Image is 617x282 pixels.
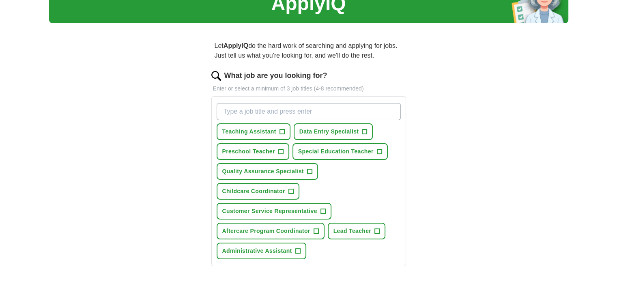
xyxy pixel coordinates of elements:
span: Preschool Teacher [222,147,275,156]
span: Administrative Assistant [222,247,292,255]
span: Teaching Assistant [222,127,276,136]
span: Lead Teacher [333,227,371,235]
label: What job are you looking for? [224,70,327,81]
span: Aftercare Program Coordinator [222,227,310,235]
input: Type a job title and press enter [217,103,401,120]
button: Customer Service Representative [217,203,331,220]
button: Preschool Teacher [217,143,289,160]
p: Let do the hard work of searching and applying for jobs. Just tell us what you're looking for, an... [211,38,406,64]
span: Quality Assurance Specialist [222,167,304,176]
button: Special Education Teacher [292,143,388,160]
img: search.png [211,71,221,81]
button: Data Entry Specialist [294,123,373,140]
button: Teaching Assistant [217,123,290,140]
span: Data Entry Specialist [299,127,359,136]
span: Special Education Teacher [298,147,374,156]
span: Customer Service Representative [222,207,317,215]
p: Enter or select a minimum of 3 job titles (4-8 recommended) [211,84,406,93]
button: Quality Assurance Specialist [217,163,318,180]
button: Childcare Coordinator [217,183,299,200]
button: Aftercare Program Coordinator [217,223,325,239]
strong: ApplyIQ [224,42,248,49]
span: Childcare Coordinator [222,187,285,196]
button: Administrative Assistant [217,243,306,259]
button: Lead Teacher [328,223,385,239]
